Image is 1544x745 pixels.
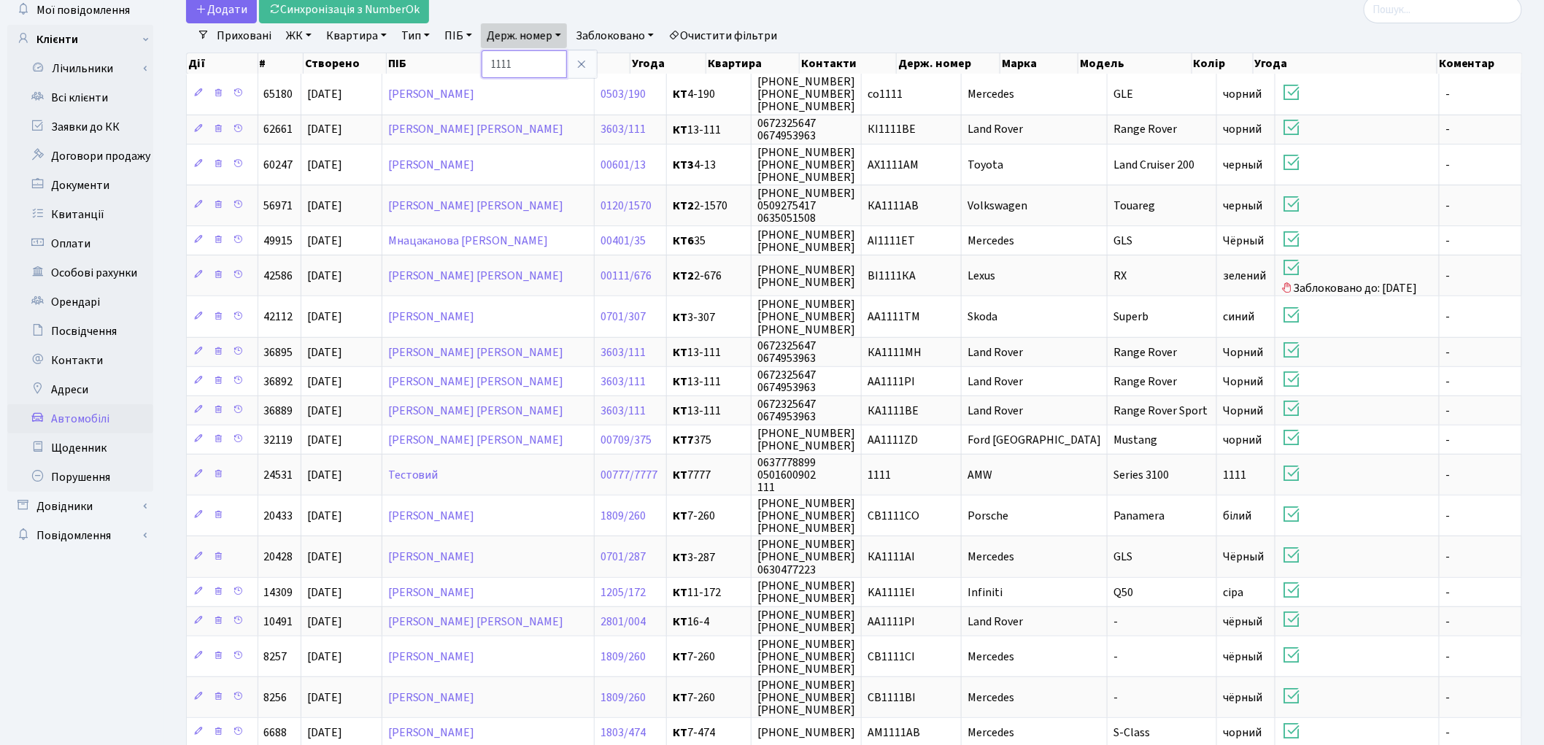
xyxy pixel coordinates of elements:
span: [PHONE_NUMBER] [PHONE_NUMBER] [PHONE_NUMBER] [757,495,855,536]
a: Порушення [7,463,153,492]
a: Автомобілі [7,404,153,433]
b: КТ2 [673,268,694,284]
span: [DATE] [307,157,342,173]
th: Угода [1254,53,1438,74]
a: [PERSON_NAME] [388,309,475,325]
span: [DATE] [307,403,342,419]
span: Mercedes [968,233,1014,249]
span: АМ1111АВ [868,725,920,741]
b: КТ [673,467,687,483]
span: [PHONE_NUMBER] [PHONE_NUMBER] [PHONE_NUMBER] [757,74,855,115]
span: [DATE] [307,309,342,325]
a: [PERSON_NAME] [PERSON_NAME] [388,432,564,448]
a: [PERSON_NAME] [388,584,475,601]
a: 3603/111 [601,122,646,138]
a: 1809/260 [601,649,646,665]
span: 13-111 [673,405,745,417]
span: Panamera [1113,508,1165,524]
span: - [1445,374,1450,390]
span: Series 3100 [1113,467,1169,483]
span: Porsche [968,508,1008,524]
a: Лічильники [17,54,153,83]
a: Щоденник [7,433,153,463]
span: Touareg [1113,198,1155,214]
a: Адреси [7,375,153,404]
a: [PERSON_NAME] [388,157,475,173]
a: [PERSON_NAME] [388,86,475,102]
a: 00709/375 [601,432,652,448]
span: [DATE] [307,344,342,360]
span: черный [1223,157,1262,173]
span: Infiniti [968,584,1003,601]
span: Mercedes [968,690,1014,706]
b: КТ [673,649,687,665]
a: Заблоковано [570,23,660,48]
a: 0503/190 [601,86,646,102]
span: - [1445,467,1450,483]
span: КА1111ВЕ [868,403,919,419]
a: 3603/111 [601,403,646,419]
b: КТ [673,403,687,419]
span: Land Cruiser 200 [1113,157,1194,173]
a: ЖК [280,23,317,48]
b: КТ [673,122,687,138]
a: [PERSON_NAME] [388,649,475,665]
span: AMW [968,467,992,483]
b: КТ [673,614,687,630]
span: [DATE] [307,690,342,706]
th: Держ. номер [897,53,1000,74]
span: Чорний [1223,403,1263,419]
span: Range Rover [1113,122,1177,138]
span: - [1445,198,1450,214]
span: Land Rover [968,374,1023,390]
span: 14309 [264,584,293,601]
a: [PERSON_NAME] [PERSON_NAME] [388,614,564,630]
span: - [1445,344,1450,360]
span: [DATE] [307,508,342,524]
span: СВ1111ВІ [868,690,916,706]
a: 1803/474 [601,725,646,741]
a: ПІБ [439,23,478,48]
span: 7-260 [673,692,745,703]
a: [PERSON_NAME] [388,690,475,706]
span: AA1111PІ [868,374,915,390]
span: 375 [673,434,745,446]
span: [PHONE_NUMBER] [PHONE_NUMBER] [757,578,855,606]
a: Договори продажу [7,142,153,171]
a: [PERSON_NAME] [PERSON_NAME] [388,268,564,284]
span: 1111 [1223,467,1246,483]
span: черный [1223,198,1262,214]
span: Чёрный [1223,233,1264,249]
span: зелений [1223,268,1266,284]
span: 13-111 [673,124,745,136]
a: 1809/260 [601,690,646,706]
span: [PHONE_NUMBER] [PHONE_NUMBER] [PHONE_NUMBER] [757,296,855,337]
span: Додати [196,1,247,18]
span: Skoda [968,309,997,325]
a: Мнацаканова [PERSON_NAME] [388,233,549,249]
span: Land Rover [968,344,1023,360]
span: [DATE] [307,374,342,390]
span: Чорний [1223,374,1263,390]
span: 6688 [264,725,287,741]
a: [PERSON_NAME] [PERSON_NAME] [388,344,564,360]
a: Заявки до КК [7,112,153,142]
span: 65180 [264,86,293,102]
th: Модель [1078,53,1192,74]
a: Держ. номер [481,23,567,48]
span: - [1445,549,1450,565]
b: КТ [673,690,687,706]
span: GLS [1113,549,1132,565]
span: Mercedes [968,725,1014,741]
a: 00111/676 [601,268,652,284]
span: - [1445,508,1450,524]
span: сіра [1223,584,1243,601]
span: 2-1570 [673,200,745,212]
span: - [1445,233,1450,249]
span: КІ1111ВЕ [868,122,916,138]
span: 7-260 [673,651,745,663]
span: - [1445,584,1450,601]
b: КТ [673,374,687,390]
span: GLE [1113,86,1133,102]
a: Оплати [7,229,153,258]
